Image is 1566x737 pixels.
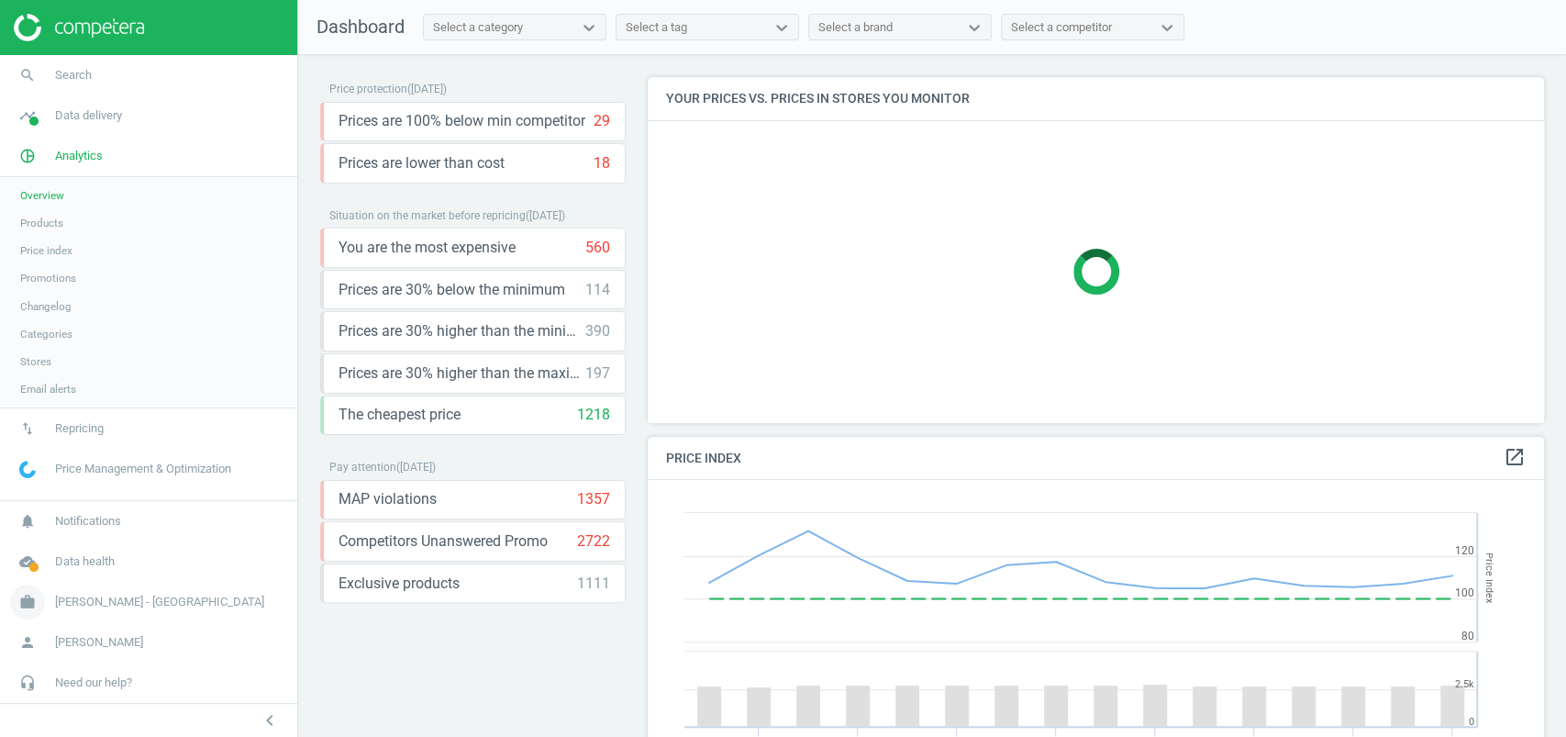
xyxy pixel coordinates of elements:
span: [PERSON_NAME] - [GEOGRAPHIC_DATA] [55,594,264,610]
span: Prices are 30% below the minimum [339,280,565,300]
div: 1357 [577,489,610,509]
span: Competitors Unanswered Promo [339,531,548,552]
i: person [10,625,45,660]
span: Prices are 30% higher than the minimum [339,321,585,341]
span: Pay attention [329,461,396,474]
i: open_in_new [1504,446,1526,468]
span: ( [DATE] ) [526,209,565,222]
text: 120 [1455,544,1474,557]
div: 1111 [577,574,610,594]
i: pie_chart_outlined [10,139,45,173]
span: Notifications [55,513,121,530]
tspan: Price Index [1483,553,1495,603]
span: Prices are lower than cost [339,153,505,173]
i: headset_mic [10,665,45,700]
span: Prices are 100% below min competitor [339,111,585,131]
div: 29 [594,111,610,131]
h4: Your prices vs. prices in stores you monitor [648,77,1544,120]
span: Promotions [20,271,76,285]
span: Changelog [20,299,72,314]
i: swap_vert [10,411,45,446]
span: Search [55,67,92,84]
span: ( [DATE] ) [396,461,436,474]
span: Situation on the market before repricing [329,209,526,222]
span: Stores [20,354,51,369]
a: open_in_new [1504,446,1526,470]
h4: Price Index [648,437,1544,480]
span: Price index [20,243,72,258]
i: cloud_done [10,544,45,579]
div: Select a brand [818,19,893,36]
div: 18 [594,153,610,173]
i: search [10,58,45,93]
i: timeline [10,98,45,133]
div: Select a tag [626,19,687,36]
span: Data health [55,553,115,570]
img: wGWNvw8QSZomAAAAABJRU5ErkJggg== [19,461,36,478]
img: ajHJNr6hYgQAAAAASUVORK5CYII= [14,14,144,41]
text: 80 [1461,630,1474,642]
span: [PERSON_NAME] [55,634,143,651]
div: Select a competitor [1011,19,1112,36]
div: 390 [585,321,610,341]
i: notifications [10,504,45,539]
span: Categories [20,327,72,341]
span: Analytics [55,148,103,164]
button: chevron_left [247,709,293,732]
span: Prices are 30% higher than the maximal [339,363,585,384]
text: 0 [1469,716,1474,728]
span: Data delivery [55,107,122,124]
span: Price protection [329,83,407,95]
i: chevron_left [259,709,281,731]
div: 560 [585,238,610,258]
span: Need our help? [55,675,132,691]
span: Price Management & Optimization [55,461,231,477]
div: Select a category [433,19,523,36]
text: 2.5k [1455,678,1474,690]
i: work [10,585,45,620]
div: 197 [585,363,610,384]
span: Email alerts [20,382,76,396]
span: Repricing [55,420,104,437]
span: The cheapest price [339,405,461,425]
div: 114 [585,280,610,300]
span: Dashboard [317,16,405,38]
span: You are the most expensive [339,238,516,258]
span: ( [DATE] ) [407,83,447,95]
span: Exclusive products [339,574,460,594]
span: MAP violations [339,489,437,509]
div: 2722 [577,531,610,552]
span: Overview [20,188,64,203]
div: 1218 [577,405,610,425]
span: Products [20,216,63,230]
text: 100 [1455,586,1474,599]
